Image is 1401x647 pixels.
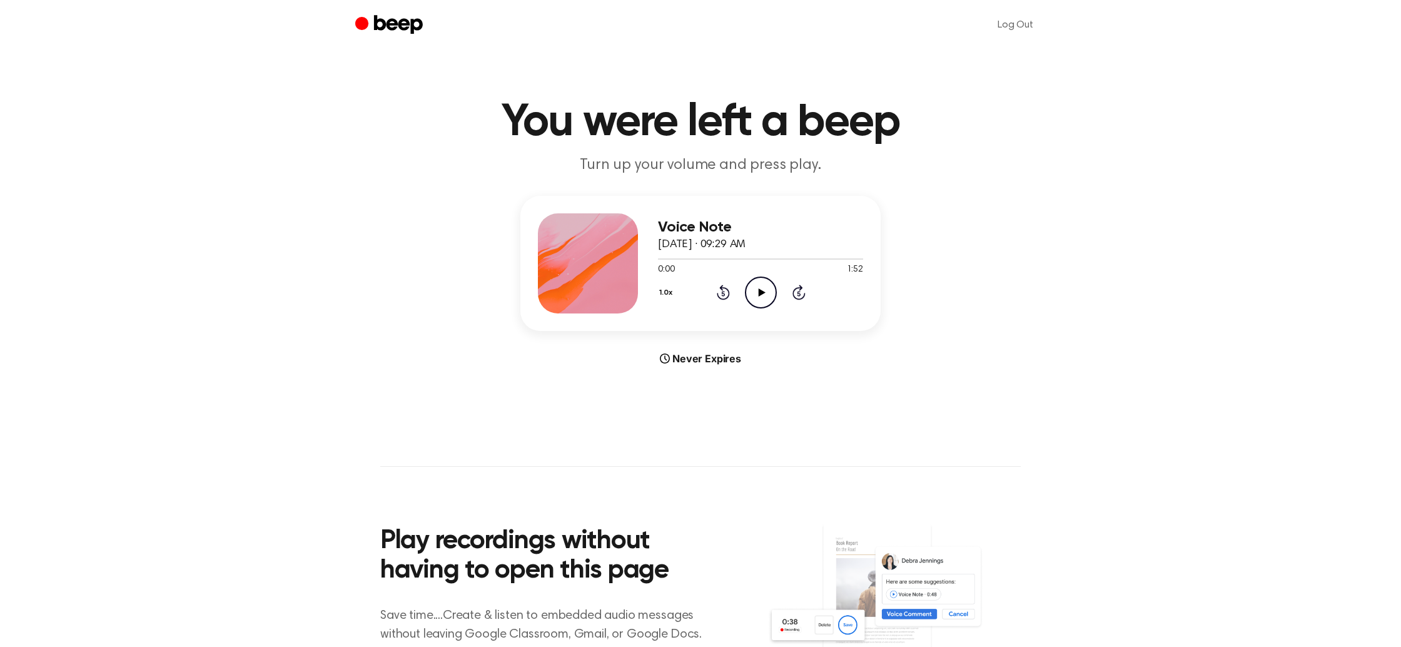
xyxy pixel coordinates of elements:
[985,10,1046,40] a: Log Out
[380,100,1021,145] h1: You were left a beep
[658,219,863,236] h3: Voice Note
[847,263,863,277] span: 1:52
[520,351,881,366] div: Never Expires
[380,527,717,586] h2: Play recordings without having to open this page
[380,606,717,644] p: Save time....Create & listen to embedded audio messages without leaving Google Classroom, Gmail, ...
[460,155,941,176] p: Turn up your volume and press play.
[355,13,426,38] a: Beep
[658,239,746,250] span: [DATE] · 09:29 AM
[658,282,677,303] button: 1.0x
[658,263,674,277] span: 0:00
